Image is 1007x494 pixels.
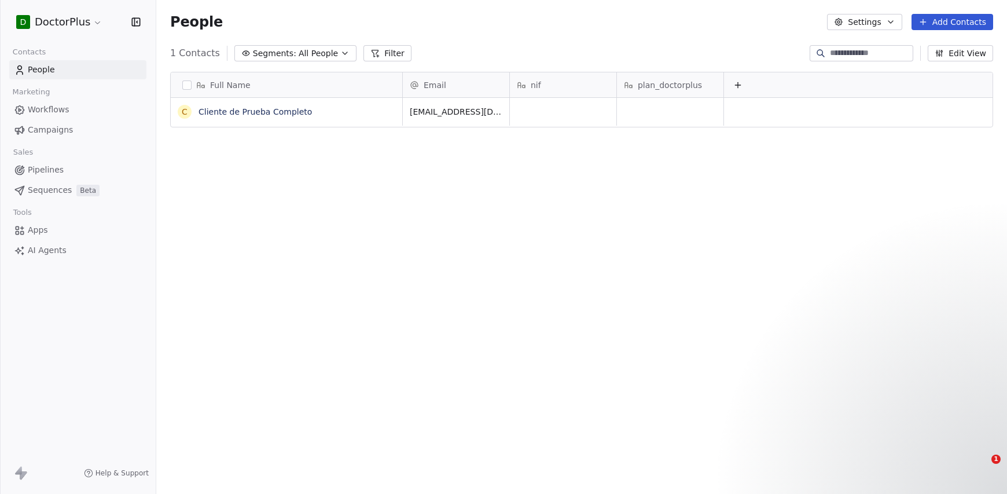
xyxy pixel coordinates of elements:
span: 1 Contacts [170,46,220,60]
a: SequencesBeta [9,181,146,200]
span: Tools [8,204,36,221]
span: AI Agents [28,244,67,257]
button: Edit View [928,45,993,61]
span: 1 [991,455,1001,464]
span: DoctorPlus [35,14,90,30]
a: AI Agents [9,241,146,260]
a: Workflows [9,100,146,119]
span: D [20,16,27,28]
span: Help & Support [95,469,149,478]
span: Workflows [28,104,69,116]
span: People [170,13,223,31]
span: Campaigns [28,124,73,136]
span: Sequences [28,184,72,196]
iframe: Intercom live chat [968,455,995,482]
a: Cliente de Prueba Completo [199,107,312,116]
a: Apps [9,221,146,240]
a: Pipelines [9,160,146,180]
div: grid [403,98,994,480]
a: People [9,60,146,79]
div: Email [403,72,509,97]
span: Segments: [253,47,296,60]
div: grid [171,98,403,480]
button: Settings [827,14,902,30]
span: Sales [8,144,38,161]
span: People [28,64,55,76]
div: Full Name [171,72,402,97]
span: plan_doctorplus [638,79,702,91]
div: nif [510,72,616,97]
span: Beta [76,185,100,196]
div: C [182,106,188,118]
span: Full Name [210,79,251,91]
button: DDoctorPlus [14,12,105,32]
span: Apps [28,224,48,236]
div: plan_doctorplus [617,72,723,97]
span: nif [531,79,541,91]
a: Campaigns [9,120,146,140]
span: Pipelines [28,164,64,176]
span: Email [424,79,446,91]
button: Add Contacts [912,14,993,30]
span: Contacts [8,43,51,61]
span: All People [299,47,338,60]
a: Help & Support [84,469,149,478]
span: [EMAIL_ADDRESS][DOMAIN_NAME] [410,106,502,118]
span: Marketing [8,83,55,101]
button: Filter [363,45,411,61]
